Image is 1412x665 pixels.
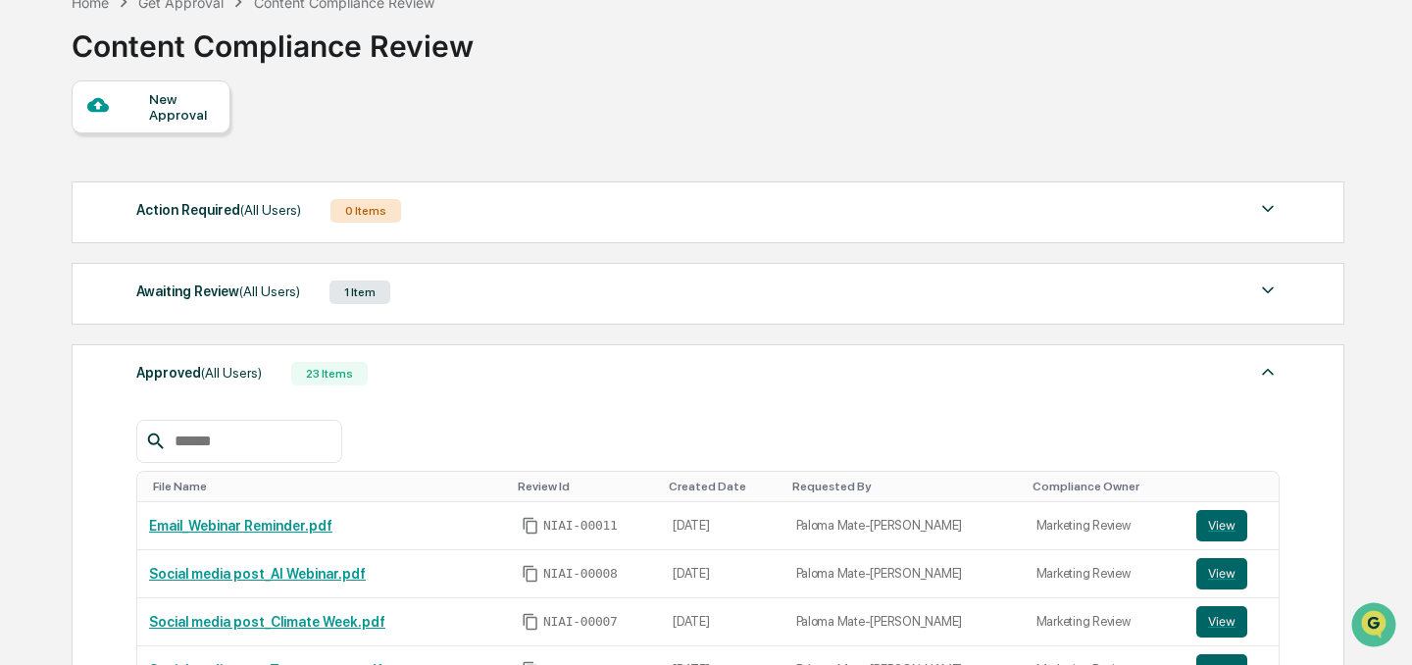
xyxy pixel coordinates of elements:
a: 🖐️Preclearance [12,239,134,275]
td: [DATE] [661,502,783,550]
div: Start new chat [67,150,322,170]
a: 🔎Data Lookup [12,277,131,312]
span: (All Users) [201,365,262,381]
a: Social media post_AI Webinar.pdf [149,566,366,582]
img: 1746055101610-c473b297-6a78-478c-a979-82029cc54cd1 [20,150,55,185]
div: Action Required [136,197,301,223]
div: We're offline, we'll be back soon [67,170,256,185]
div: Toggle SortBy [669,480,776,493]
div: Awaiting Review [136,279,300,304]
td: Marketing Review [1025,502,1185,550]
a: Powered byPylon [138,332,237,347]
a: View [1196,558,1267,589]
div: Toggle SortBy [1033,480,1177,493]
img: caret [1256,360,1280,384]
td: Marketing Review [1025,598,1185,646]
div: Toggle SortBy [792,480,1017,493]
div: 🔎 [20,286,35,302]
button: View [1196,558,1247,589]
div: 23 Items [291,362,368,385]
td: Paloma Mate-[PERSON_NAME] [784,598,1025,646]
div: Toggle SortBy [153,480,502,493]
div: 🗄️ [142,249,158,265]
button: View [1196,510,1247,541]
div: Approved [136,360,262,385]
button: Start new chat [333,156,357,179]
span: Preclearance [39,247,126,267]
a: Email_Webinar Reminder.pdf [149,518,332,534]
button: View [1196,606,1247,638]
td: Paloma Mate-[PERSON_NAME] [784,550,1025,598]
td: Marketing Review [1025,550,1185,598]
span: Pylon [195,332,237,347]
div: Content Compliance Review [72,13,474,64]
div: 1 Item [329,281,390,304]
a: View [1196,606,1267,638]
a: Social media post_Climate Week.pdf [149,614,385,630]
span: Copy Id [522,613,539,631]
div: Toggle SortBy [518,480,653,493]
td: [DATE] [661,598,783,646]
p: How can we help? [20,41,357,73]
div: New Approval [149,91,215,123]
span: (All Users) [239,283,300,299]
div: 🖐️ [20,249,35,265]
a: View [1196,510,1267,541]
span: (All Users) [240,202,301,218]
span: NIAI-00011 [543,518,618,534]
a: 🗄️Attestations [134,239,251,275]
span: NIAI-00007 [543,614,618,630]
img: caret [1256,279,1280,302]
span: Copy Id [522,565,539,583]
iframe: Open customer support [1349,600,1402,653]
span: Data Lookup [39,284,124,304]
span: Copy Id [522,517,539,535]
div: 0 Items [330,199,401,223]
img: caret [1256,197,1280,221]
span: NIAI-00008 [543,566,618,582]
span: Attestations [162,247,243,267]
td: Paloma Mate-[PERSON_NAME] [784,502,1025,550]
td: [DATE] [661,550,783,598]
div: Toggle SortBy [1200,480,1271,493]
